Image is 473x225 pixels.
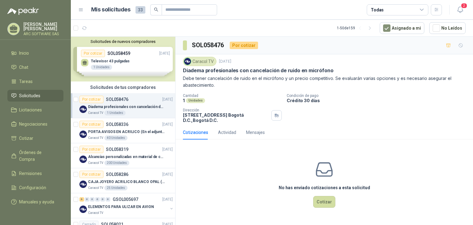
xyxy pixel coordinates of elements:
span: Cotizar [19,135,33,142]
span: Remisiones [19,170,42,177]
p: Crédito 30 días [287,98,471,103]
a: Chat [7,61,63,73]
p: Caracol TV [88,185,103,190]
h3: SOL058476 [192,40,225,50]
button: Cotizar [313,196,335,208]
img: Company Logo [79,131,87,138]
p: Caracol TV [88,210,103,215]
p: GSOL005697 [113,197,138,202]
a: Solicitudes [7,90,63,102]
a: Inicio [7,47,63,59]
a: Órdenes de Compra [7,147,63,165]
div: Actividad [218,129,236,136]
div: 0 [95,197,100,202]
div: Solicitudes de tus compradores [71,81,175,93]
div: Mensajes [246,129,265,136]
p: SOL058286 [106,172,128,177]
img: Logo peakr [7,7,39,15]
h1: Mis solicitudes [91,5,131,14]
p: [DATE] [162,122,173,127]
div: Unidades [186,98,205,103]
img: Company Logo [184,58,191,65]
span: Manuales y ayuda [19,198,54,205]
div: 0 [106,197,110,202]
a: Por cotizarSOL058476[DATE] Company LogoDiadema profesionales con cancelación de ruido en micrófon... [71,93,175,118]
div: 200 Unidades [104,160,129,165]
button: 2 [455,4,466,15]
div: Solicitudes de nuevos compradoresPor cotizarSOL058459[DATE] Televisor 43 pulgadas1 UnidadesPor co... [71,37,175,81]
div: Por cotizar [79,171,103,178]
img: Company Logo [79,106,87,113]
div: Cotizaciones [183,129,208,136]
div: Por cotizar [79,96,103,103]
span: Órdenes de Compra [19,149,58,163]
button: No Leídos [429,22,466,34]
p: ELEMENTOS PARA ULIZAR EN AVION [88,204,154,210]
a: Licitaciones [7,104,63,116]
p: ARC SOFTWARE SAS [23,32,63,36]
p: Alcancías personalizadas en material de cerámica (VER ADJUNTO) [88,154,165,160]
div: 0 [100,197,105,202]
a: Por cotizarSOL058336[DATE] Company LogoPORTA AVISOS EN ACRILICO (En el adjunto mas informacion)Ca... [71,118,175,143]
a: Negociaciones [7,118,63,130]
span: Solicitudes [19,92,40,99]
p: Diadema profesionales con cancelación de ruido en micrófono [183,67,333,74]
span: Licitaciones [19,106,42,113]
a: Configuración [7,182,63,194]
a: Manuales y ayuda [7,196,63,208]
a: Por cotizarSOL058286[DATE] Company LogoCAJA JOYERO ACRILICO BLANCO OPAL (En el adjunto mas detall... [71,168,175,193]
span: Inicio [19,50,29,56]
div: Por cotizar [230,42,258,49]
div: 6 [79,197,84,202]
p: [DATE] [162,197,173,202]
p: Caracol TV [88,110,103,115]
p: 1 [183,98,185,103]
p: [DATE] [219,59,231,65]
div: 1 Unidades [104,110,126,115]
p: SOL058319 [106,147,128,152]
div: 0 [90,197,95,202]
p: SOL058336 [106,122,128,127]
p: PORTA AVISOS EN ACRILICO (En el adjunto mas informacion) [88,129,165,135]
button: Asignado a mi [380,22,424,34]
span: 33 [135,6,145,14]
p: CAJA JOYERO ACRILICO BLANCO OPAL (En el adjunto mas detalle) [88,179,165,185]
span: Negociaciones [19,121,47,127]
p: SOL058476 [106,97,128,102]
a: Por cotizarSOL058319[DATE] Company LogoAlcancías personalizadas en material de cerámica (VER ADJU... [71,143,175,168]
img: Company Logo [79,206,87,213]
p: Condición de pago [287,94,471,98]
p: [DATE] [162,97,173,102]
div: 40 Unidades [104,135,127,140]
div: 25 Unidades [104,185,127,190]
p: [DATE] [162,147,173,152]
h3: No has enviado cotizaciones a esta solicitud [279,184,370,191]
p: Dirección [183,108,269,112]
p: [STREET_ADDRESS] Bogotá D.C. , Bogotá D.C. [183,112,269,123]
div: Por cotizar [79,121,103,128]
p: Cantidad [183,94,282,98]
div: 1 - 50 de 159 [337,23,375,33]
div: 0 [85,197,89,202]
div: Caracol TV [183,57,216,66]
p: [PERSON_NAME] [PERSON_NAME] [23,22,63,31]
a: Cotizar [7,132,63,144]
p: [DATE] [162,172,173,177]
span: 2 [461,3,467,9]
span: search [154,7,158,12]
div: Todas [371,6,384,13]
p: Debe tener cancelación de ruido en el micrófono y un precio competitivo. Se evaluarán varias opci... [183,75,466,89]
img: Company Logo [79,181,87,188]
p: Caracol TV [88,135,103,140]
img: Company Logo [79,156,87,163]
div: Por cotizar [79,146,103,153]
span: Chat [19,64,28,71]
a: Remisiones [7,168,63,179]
button: Solicitudes de nuevos compradores [73,39,173,44]
a: Tareas [7,76,63,87]
a: 6 0 0 0 0 0 GSOL005697[DATE] Company LogoELEMENTOS PARA ULIZAR EN AVIONCaracol TV [79,196,174,215]
p: Caracol TV [88,160,103,165]
p: Diadema profesionales con cancelación de ruido en micrófono [88,104,165,110]
span: Configuración [19,184,46,191]
span: Tareas [19,78,33,85]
